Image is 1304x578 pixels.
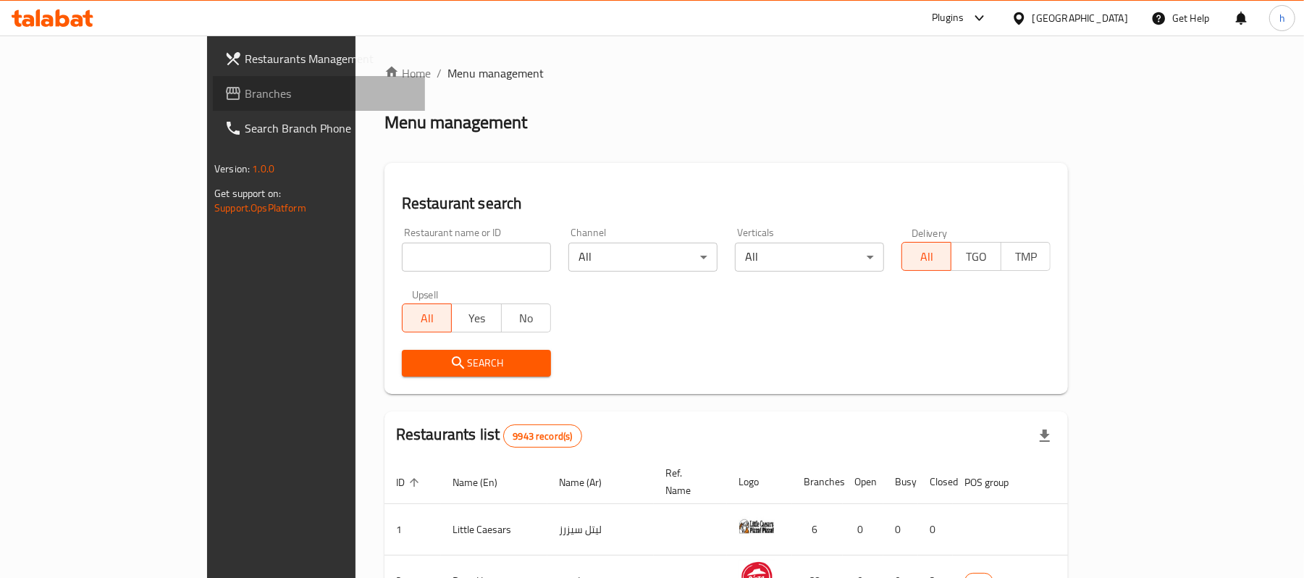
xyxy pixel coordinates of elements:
[735,243,884,272] div: All
[908,246,946,267] span: All
[912,227,948,238] label: Delivery
[408,308,446,329] span: All
[213,111,425,146] a: Search Branch Phone
[412,289,439,299] label: Upsell
[932,9,964,27] div: Plugins
[402,350,551,377] button: Search
[739,508,775,545] img: Little Caesars
[918,460,953,504] th: Closed
[402,243,551,272] input: Search for restaurant name or ID..
[568,243,718,272] div: All
[843,504,883,556] td: 0
[957,246,995,267] span: TGO
[214,184,281,203] span: Get support on:
[503,424,581,448] div: Total records count
[951,242,1001,271] button: TGO
[883,460,918,504] th: Busy
[883,504,918,556] td: 0
[504,430,581,443] span: 9943 record(s)
[792,504,843,556] td: 6
[1007,246,1045,267] span: TMP
[458,308,495,329] span: Yes
[453,474,516,491] span: Name (En)
[559,474,621,491] span: Name (Ar)
[413,354,539,372] span: Search
[245,50,413,67] span: Restaurants Management
[792,460,843,504] th: Branches
[384,111,527,134] h2: Menu management
[252,159,274,178] span: 1.0.0
[245,85,413,102] span: Branches
[214,159,250,178] span: Version:
[245,120,413,137] span: Search Branch Phone
[1032,10,1128,26] div: [GEOGRAPHIC_DATA]
[508,308,545,329] span: No
[441,504,547,556] td: Little Caesars
[964,474,1027,491] span: POS group
[437,64,442,82] li: /
[384,64,1068,82] nav: breadcrumb
[1027,419,1062,453] div: Export file
[214,198,306,217] a: Support.OpsPlatform
[447,64,544,82] span: Menu management
[843,460,883,504] th: Open
[213,76,425,111] a: Branches
[901,242,951,271] button: All
[1279,10,1285,26] span: h
[451,303,501,332] button: Yes
[402,193,1051,214] h2: Restaurant search
[396,474,424,491] span: ID
[501,303,551,332] button: No
[547,504,654,556] td: ليتل سيزرز
[1001,242,1051,271] button: TMP
[213,41,425,76] a: Restaurants Management
[727,460,792,504] th: Logo
[402,303,452,332] button: All
[918,504,953,556] td: 0
[396,424,582,448] h2: Restaurants list
[665,464,710,499] span: Ref. Name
